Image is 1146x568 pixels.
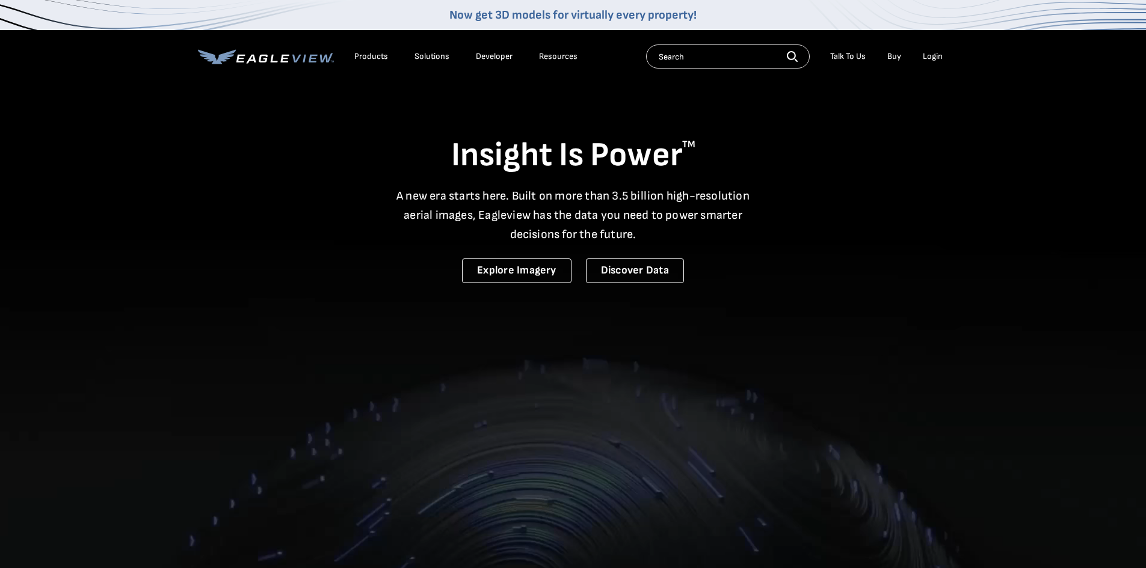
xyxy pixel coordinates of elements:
[198,135,949,177] h1: Insight Is Power
[682,139,695,150] sup: TM
[923,51,943,62] div: Login
[586,258,684,283] a: Discover Data
[354,51,388,62] div: Products
[414,51,449,62] div: Solutions
[449,8,697,22] a: Now get 3D models for virtually every property!
[646,44,810,69] input: Search
[389,186,757,244] p: A new era starts here. Built on more than 3.5 billion high-resolution aerial images, Eagleview ha...
[476,51,513,62] a: Developer
[462,258,571,283] a: Explore Imagery
[830,51,866,62] div: Talk To Us
[539,51,578,62] div: Resources
[887,51,901,62] a: Buy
